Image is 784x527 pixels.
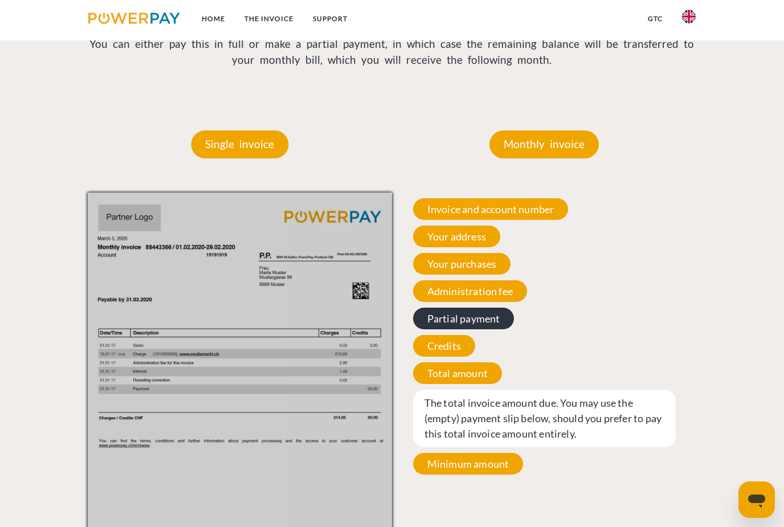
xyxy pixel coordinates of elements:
[489,130,599,158] p: Monthly invoice
[413,362,502,384] span: Total amount
[303,9,357,29] a: Support
[88,13,180,24] img: logo-powerpay.svg
[191,130,288,158] p: Single invoice
[738,481,775,518] iframe: Button to launch messaging window
[413,390,676,447] span: The total invoice amount due. You may use the (empty) payment slip below, should you prefer to pa...
[413,226,500,247] span: Your address
[682,10,696,23] img: en
[192,9,235,29] a: Home
[413,453,524,475] span: Minimum amount
[235,9,303,29] a: THE INVOICE
[413,280,527,302] span: Administration fee
[88,36,697,68] p: You can either pay this in full or make a partial payment, in which case the remaining balance wi...
[413,198,569,220] span: Invoice and account number
[413,308,514,329] span: Partial payment
[413,335,475,357] span: Credits
[413,253,511,275] span: Your purchases
[638,9,672,29] a: GTC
